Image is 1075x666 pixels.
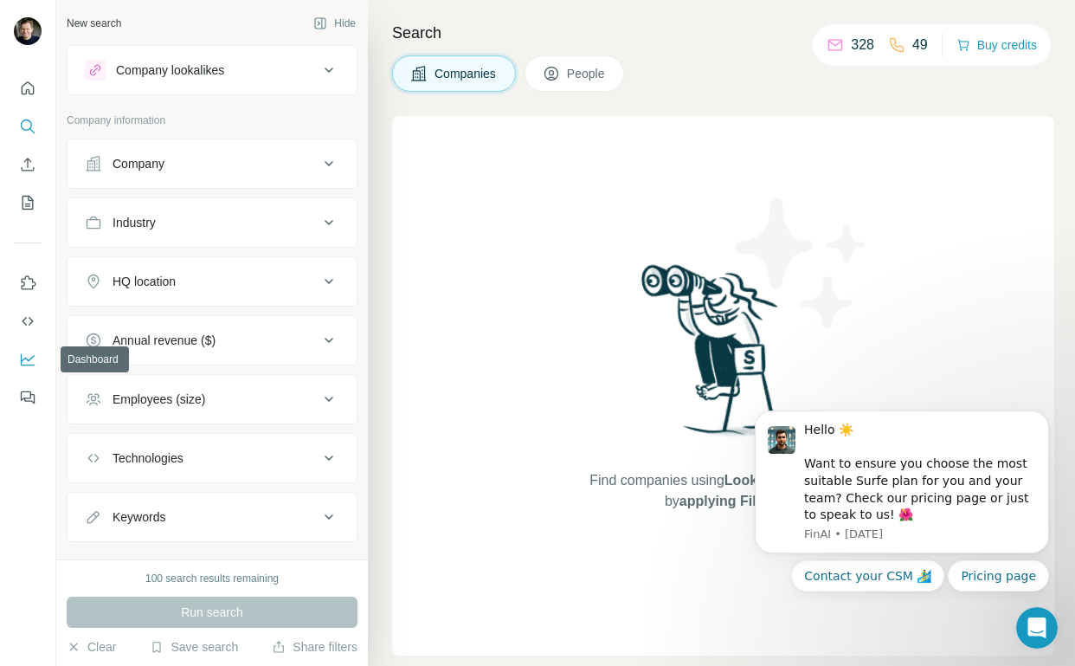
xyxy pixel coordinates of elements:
[912,35,928,55] p: 49
[14,306,42,337] button: Use Surfe API
[113,332,216,349] div: Annual revenue ($)
[68,49,357,91] button: Company lookalikes
[14,149,42,180] button: Enrich CSV
[68,378,357,420] button: Employees (size)
[724,185,879,341] img: Surfe Illustration - Stars
[68,261,357,302] button: HQ location
[67,16,121,31] div: New search
[435,65,498,82] span: Companies
[145,571,279,586] div: 100 search results remaining
[392,21,1054,45] h4: Search
[113,449,183,467] div: Technologies
[67,638,116,656] button: Clear
[724,473,845,488] span: Lookalikes search
[14,382,42,413] button: Feedback
[851,35,874,55] p: 328
[14,187,42,218] button: My lists
[68,320,357,361] button: Annual revenue ($)
[116,61,224,79] div: Company lookalikes
[14,268,42,299] button: Use Surfe on LinkedIn
[68,496,357,538] button: Keywords
[113,273,176,290] div: HQ location
[68,202,357,243] button: Industry
[1016,607,1058,649] iframe: Intercom live chat
[584,470,861,512] span: Find companies using or by
[634,260,814,453] img: Surfe Illustration - Woman searching with binoculars
[113,508,165,526] div: Keywords
[567,65,607,82] span: People
[113,391,205,408] div: Employees (size)
[272,638,357,656] button: Share filters
[729,395,1075,602] iframe: Intercom notifications message
[956,33,1037,57] button: Buy credits
[301,10,368,36] button: Hide
[679,494,782,508] span: applying Filters
[150,638,238,656] button: Save search
[68,437,357,479] button: Technologies
[68,143,357,184] button: Company
[113,155,164,172] div: Company
[14,17,42,45] img: Avatar
[113,214,156,231] div: Industry
[14,344,42,375] button: Dashboard
[67,113,357,128] p: Company information
[14,73,42,104] button: Quick start
[14,111,42,142] button: Search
